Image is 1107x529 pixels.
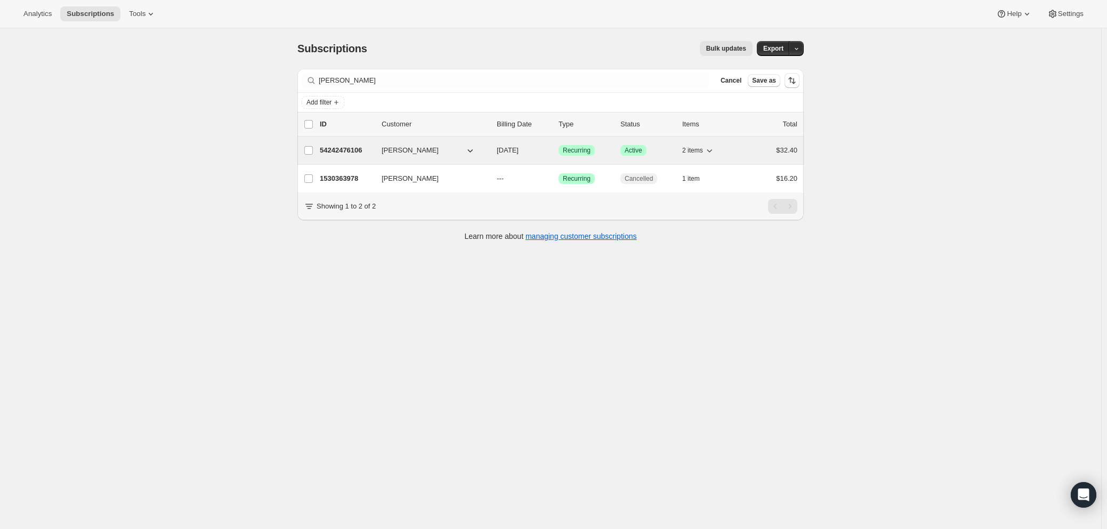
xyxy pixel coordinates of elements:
[620,119,674,130] p: Status
[625,146,642,155] span: Active
[320,119,797,130] div: IDCustomerBilling DateTypeStatusItemsTotal
[375,170,482,187] button: [PERSON_NAME]
[382,145,439,156] span: [PERSON_NAME]
[23,10,52,18] span: Analytics
[60,6,120,21] button: Subscriptions
[17,6,58,21] button: Analytics
[320,119,373,130] p: ID
[302,96,344,109] button: Add filter
[1058,10,1084,18] span: Settings
[320,145,373,156] p: 54242476106
[682,119,736,130] div: Items
[1041,6,1090,21] button: Settings
[768,199,797,214] nav: Pagination
[497,174,504,182] span: ---
[67,10,114,18] span: Subscriptions
[563,174,591,183] span: Recurring
[682,143,715,158] button: 2 items
[752,76,776,85] span: Save as
[990,6,1038,21] button: Help
[757,41,790,56] button: Export
[563,146,591,155] span: Recurring
[682,174,700,183] span: 1 item
[306,98,332,107] span: Add filter
[320,173,373,184] p: 1530363978
[748,74,780,87] button: Save as
[375,142,482,159] button: [PERSON_NAME]
[317,201,376,212] p: Showing 1 to 2 of 2
[1007,10,1021,18] span: Help
[497,146,519,154] span: [DATE]
[320,171,797,186] div: 1530363978[PERSON_NAME]---SuccessRecurringCancelled1 item$16.20
[297,43,367,54] span: Subscriptions
[763,44,783,53] span: Export
[465,231,637,242] p: Learn more about
[320,143,797,158] div: 54242476106[PERSON_NAME][DATE]SuccessRecurringSuccessActive2 items$32.40
[716,74,746,87] button: Cancel
[382,173,439,184] span: [PERSON_NAME]
[682,146,703,155] span: 2 items
[706,44,746,53] span: Bulk updates
[1071,482,1096,508] div: Open Intercom Messenger
[721,76,741,85] span: Cancel
[497,119,550,130] p: Billing Date
[319,73,710,88] input: Filter subscribers
[129,10,146,18] span: Tools
[526,232,637,241] a: managing customer subscriptions
[123,6,163,21] button: Tools
[382,119,488,130] p: Customer
[785,73,799,88] button: Sort the results
[776,146,797,154] span: $32.40
[559,119,612,130] div: Type
[625,174,653,183] span: Cancelled
[783,119,797,130] p: Total
[682,171,712,186] button: 1 item
[776,174,797,182] span: $16.20
[700,41,753,56] button: Bulk updates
